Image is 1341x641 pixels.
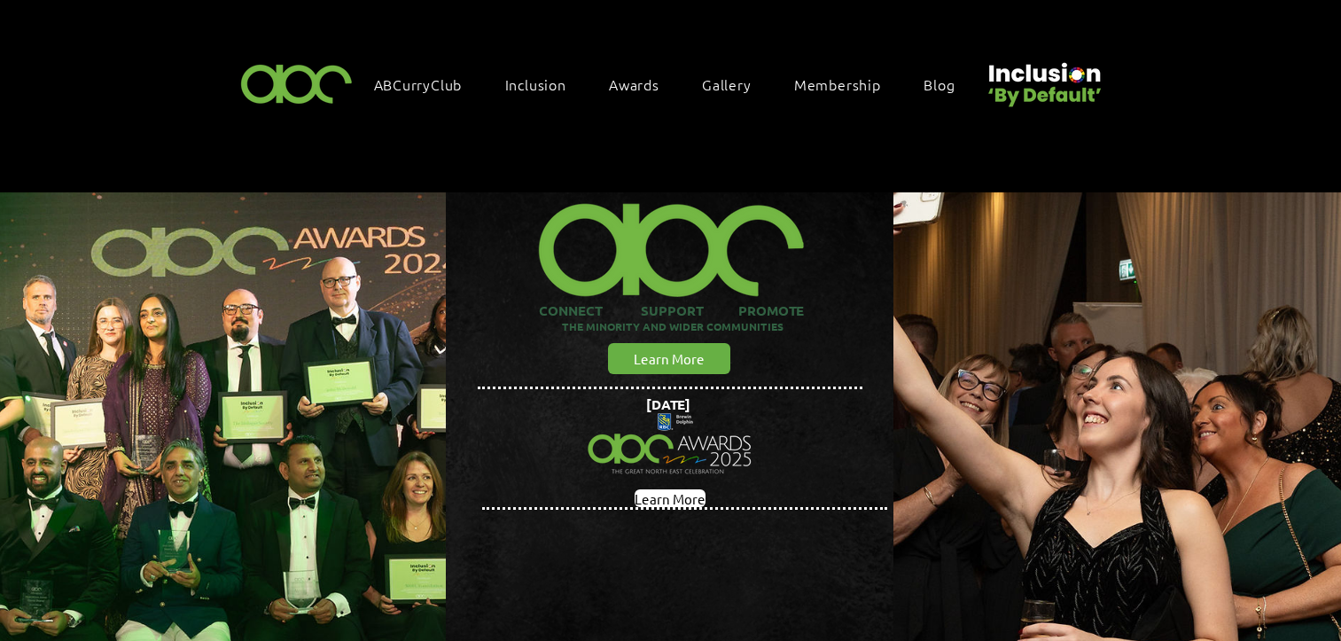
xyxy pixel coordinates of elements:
span: Inclusion [505,74,566,94]
span: Learn More [635,489,706,508]
span: Learn More [634,349,705,368]
img: Untitled design (22).png [982,48,1104,109]
span: ABCurryClub [374,74,463,94]
a: ABCurryClub [365,66,489,103]
a: Membership [785,66,908,103]
img: ABC-Logo-Blank-Background-01-01-2_edited.png [529,181,813,301]
a: Gallery [693,66,778,103]
span: [DATE] [646,395,690,413]
span: Gallery [702,74,752,94]
span: Awards [609,74,659,94]
span: Membership [794,74,881,94]
a: Learn More [635,489,706,507]
img: ABC-Logo-Blank-Background-01-01-2.png [236,57,358,109]
div: Inclusion [496,66,593,103]
img: Northern Insights Double Pager Apr 2025.png [578,393,762,496]
span: THE MINORITY AND WIDER COMMUNITIES [562,319,784,333]
span: Blog [924,74,955,94]
div: Awards [600,66,686,103]
nav: Site [365,66,982,103]
span: CONNECT SUPPORT PROMOTE [539,301,804,319]
a: Blog [915,66,981,103]
a: Learn More [608,343,730,374]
